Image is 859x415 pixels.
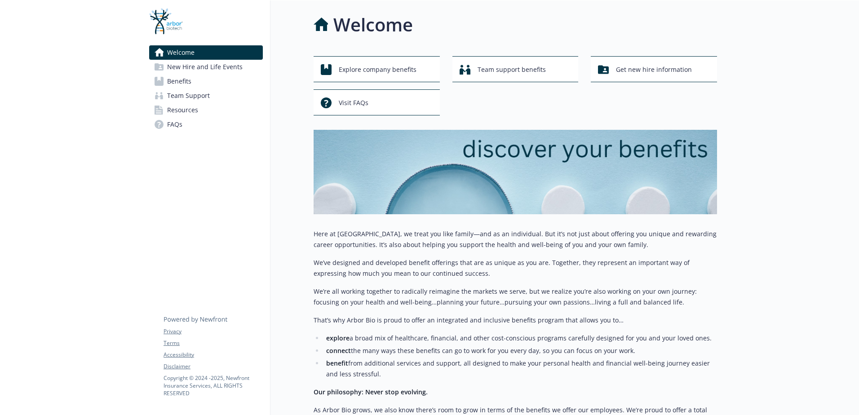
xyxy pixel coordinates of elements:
[452,56,579,82] button: Team support benefits
[314,56,440,82] button: Explore company benefits
[339,94,368,111] span: Visit FAQs
[167,60,243,74] span: New Hire and Life Events
[616,61,692,78] span: Get new hire information
[314,130,717,214] img: overview page banner
[167,45,195,60] span: Welcome
[314,388,428,396] strong: Our philosophy: Never stop evolving.
[167,103,198,117] span: Resources
[333,11,413,38] h1: Welcome
[164,374,262,397] p: Copyright © 2024 - 2025 , Newfront Insurance Services, ALL RIGHTS RESERVED
[164,362,262,371] a: Disclaimer
[149,45,263,60] a: Welcome
[149,103,263,117] a: Resources
[326,359,348,367] strong: benefit
[164,327,262,336] a: Privacy
[164,351,262,359] a: Accessibility
[314,286,717,308] p: We’re all working together to radically reimagine the markets we serve, but we realize you’re als...
[167,88,210,103] span: Team Support
[164,339,262,347] a: Terms
[314,229,717,250] p: Here at [GEOGRAPHIC_DATA], we treat you like family—and as an individual. But it’s not just about...
[167,74,191,88] span: Benefits
[149,88,263,103] a: Team Support
[314,257,717,279] p: We’ve designed and developed benefit offerings that are as unique as you are. Together, they repr...
[478,61,546,78] span: Team support benefits
[167,117,182,132] span: FAQs
[323,345,717,356] li: the many ways these benefits can go to work for you every day, so you can focus on your work.
[326,334,350,342] strong: explore
[326,346,351,355] strong: connect
[591,56,717,82] button: Get new hire information
[323,358,717,380] li: from additional services and support, all designed to make your personal health and financial wel...
[323,333,717,344] li: a broad mix of healthcare, financial, and other cost-conscious programs carefully designed for yo...
[149,117,263,132] a: FAQs
[149,74,263,88] a: Benefits
[339,61,416,78] span: Explore company benefits
[314,89,440,115] button: Visit FAQs
[149,60,263,74] a: New Hire and Life Events
[314,315,717,326] p: That’s why Arbor Bio is proud to offer an integrated and inclusive benefits program that allows y...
